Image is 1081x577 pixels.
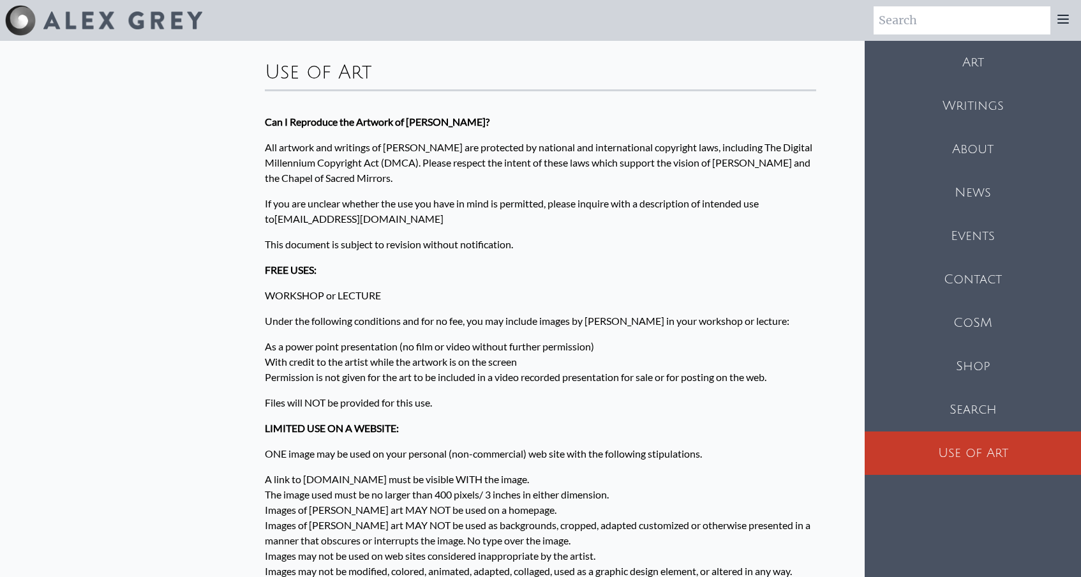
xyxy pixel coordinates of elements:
strong: Can I Reproduce the Artwork of [PERSON_NAME]? [265,116,489,128]
a: About [865,128,1081,171]
a: Writings [865,84,1081,128]
p: Files will NOT be provided for this use. [265,390,816,416]
p: All artwork and writings of [PERSON_NAME] are protected by national and international copyright l... [265,135,816,191]
a: Art [865,41,1081,84]
div: Use of Art [265,51,816,89]
strong: FREE USES: [265,264,317,276]
a: Use of Art [865,431,1081,475]
strong: LIMITED USE ON A WEBSITE: [265,422,399,434]
p: WORKSHOP or LECTURE [265,283,816,308]
p: If you are unclear whether the use you have in mind is permitted, please inquire with a descripti... [265,191,816,232]
p: Under the following conditions and for no fee, you may include images by [PERSON_NAME] in your wo... [265,308,816,334]
p: ONE image may be used on your personal (non-commercial) web site with the following stipulations. [265,441,816,467]
a: News [865,171,1081,214]
a: Shop [865,345,1081,388]
a: Contact [865,258,1081,301]
input: Search [874,6,1050,34]
a: CoSM [865,301,1081,345]
p: This document is subject to revision without notification. [265,232,816,257]
a: Events [865,214,1081,258]
p: As a power point presentation (no film or video without further permission) With credit to the ar... [265,334,816,390]
a: Search [865,388,1081,431]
